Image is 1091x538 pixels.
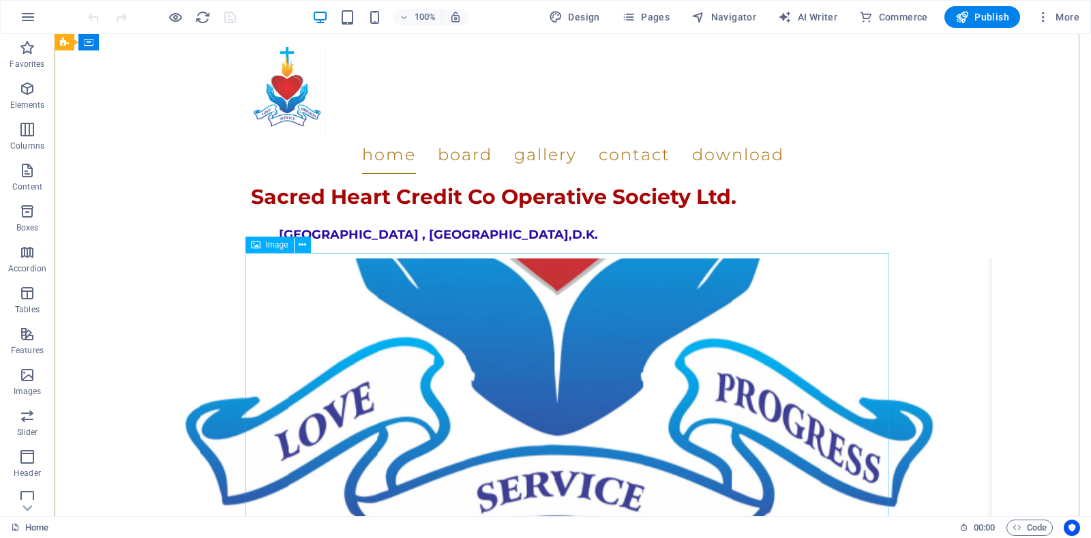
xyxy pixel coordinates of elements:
p: Tables [15,304,40,315]
p: Columns [10,140,44,151]
span: Commerce [859,10,928,24]
span: AI Writer [778,10,837,24]
p: Elements [10,100,45,110]
span: : [983,522,985,533]
div: Design (Ctrl+Alt+Y) [543,6,606,28]
p: Content [12,181,42,192]
span: Pages [622,10,670,24]
span: Navigator [691,10,756,24]
i: Reload page [195,10,211,25]
p: Slider [17,427,38,438]
button: Design [543,6,606,28]
span: Design [549,10,600,24]
p: Boxes [16,222,39,233]
span: More [1036,10,1079,24]
span: Code [1013,520,1047,536]
button: Navigator [686,6,762,28]
button: Usercentrics [1064,520,1080,536]
a: Click to cancel selection. Double-click to open Pages [11,520,48,536]
button: AI Writer [773,6,843,28]
button: Publish [944,6,1020,28]
p: Images [14,386,42,397]
span: Image [266,241,288,249]
p: Header [14,468,41,479]
span: 00 00 [974,520,995,536]
button: Pages [616,6,675,28]
p: Features [11,345,44,356]
button: More [1031,6,1085,28]
h6: Session time [959,520,996,536]
button: Click here to leave preview mode and continue editing [167,9,183,25]
p: Favorites [10,59,44,70]
h6: 100% [414,9,436,25]
button: Code [1006,520,1053,536]
i: On resize automatically adjust zoom level to fit chosen device. [449,11,462,23]
p: Accordion [8,263,46,274]
button: 100% [393,9,442,25]
button: reload [194,9,211,25]
button: Commerce [854,6,933,28]
span: Publish [955,10,1009,24]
